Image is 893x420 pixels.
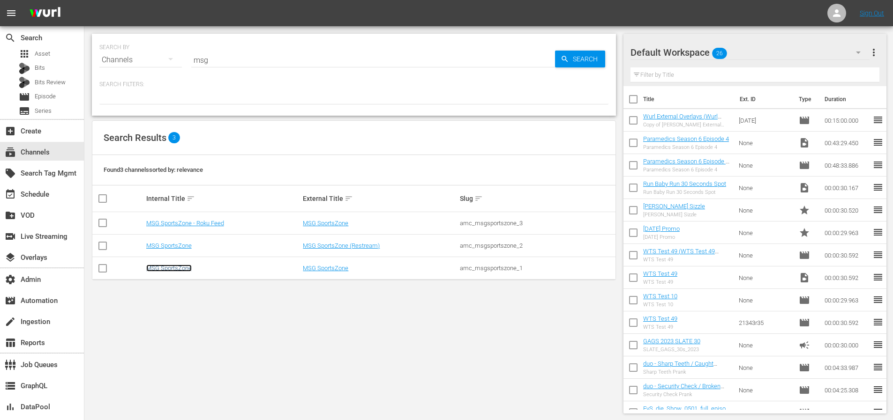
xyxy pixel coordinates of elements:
span: Live Streaming [5,231,16,242]
span: Promo [799,205,810,216]
td: None [735,266,795,289]
div: WTS Test 49 [643,257,732,263]
span: Episode [799,250,810,261]
a: MSG SportsZone [146,242,192,249]
td: 00:00:29.963 [821,221,872,244]
span: Episode [799,384,810,396]
a: Paramedics Season 6 Episode 4 [643,135,729,142]
a: MSG SportsZone [303,220,348,227]
div: Paramedics Season 6 Episode 4 [643,144,729,150]
span: reorder [872,272,884,283]
a: GAGS 2023 SLATE 30 [643,338,700,345]
th: Title [643,86,734,112]
div: WTS Test 49 [643,324,677,330]
span: 3 [168,132,180,143]
span: Search [5,32,16,44]
a: MSG SportsZone [303,265,348,272]
span: reorder [872,317,884,328]
span: Video [799,137,810,148]
div: [DATE] Promo [643,234,680,240]
td: 00:00:30.592 [821,244,872,266]
td: 00:04:25.308 [821,379,872,401]
span: Search Results [104,132,166,143]
div: amc_msgsportszone_3 [460,220,614,227]
span: Series [19,105,30,117]
a: MSG SportsZone (Restream) [303,242,380,249]
span: Channels [5,147,16,158]
span: 26 [712,44,727,63]
span: reorder [872,182,884,193]
td: None [735,154,795,177]
a: MSG SportsZone [146,265,192,272]
span: reorder [872,114,884,125]
div: SLATE_GAGS_30s_2023 [643,346,700,353]
span: more_vert [868,47,879,58]
span: reorder [872,406,884,418]
span: Series [35,106,52,116]
td: 00:00:30.520 [821,199,872,221]
div: Copy of [PERSON_NAME] External Overlays [643,122,732,128]
span: Job Queues [5,359,16,370]
span: GraphQL [5,380,16,391]
a: [PERSON_NAME] Sizzle [643,203,705,210]
span: Video [799,182,810,193]
a: duo - Sharp Teeth / Caught Cheating [643,360,717,374]
a: WTS Test 49 [643,315,677,322]
span: Video [799,272,810,283]
span: Asset [19,48,30,59]
div: External Title [303,193,457,204]
span: reorder [872,137,884,148]
div: WTS Test 10 [643,302,677,308]
span: Create [5,125,16,137]
div: Internal Title [146,193,300,204]
a: Wurl External Overlays (Wurl External Overlays (VARIANT)) [643,113,721,127]
div: Slug [460,193,614,204]
div: Default Workspace [630,39,870,66]
span: Found 3 channels sorted by: relevance [104,166,203,173]
td: None [735,244,795,266]
span: Episode [799,115,810,126]
span: reorder [872,159,884,170]
span: sort [187,194,195,203]
span: Ad [799,339,810,351]
th: Ext. ID [734,86,794,112]
div: WTS Test 49 [643,279,677,285]
td: [DATE] [735,109,795,132]
a: MSG SportsZone - Roku Feed [146,220,224,227]
div: Bits Review [19,77,30,88]
td: None [735,221,795,244]
th: Duration [819,86,875,112]
span: reorder [872,339,884,350]
span: Bits Review [35,78,66,87]
div: Security Check Prank [643,391,732,398]
a: WTS Test 10 [643,293,677,300]
span: Episode [19,91,30,103]
td: None [735,356,795,379]
span: Episode [799,362,810,373]
span: reorder [872,227,884,238]
span: reorder [872,361,884,373]
span: Episode [799,160,810,171]
span: sort [345,194,353,203]
td: None [735,132,795,154]
td: 00:04:33.987 [821,356,872,379]
span: Reports [5,337,16,348]
span: Ingestion [5,316,16,327]
span: Episode [799,295,810,306]
span: DataPool [5,401,16,413]
a: Run Baby Run 30 Seconds Spot [643,180,726,187]
span: Bits [35,63,45,73]
td: None [735,289,795,311]
span: menu [6,7,17,19]
span: Search Tag Mgmt [5,168,16,179]
span: reorder [872,249,884,260]
td: None [735,199,795,221]
a: WTS Test 49 [643,270,677,277]
span: sort [474,194,483,203]
span: Schedule [5,189,16,200]
td: 00:48:33.886 [821,154,872,177]
span: Automation [5,295,16,306]
span: Admin [5,274,16,285]
span: reorder [872,204,884,215]
p: Search Filters: [99,81,608,88]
